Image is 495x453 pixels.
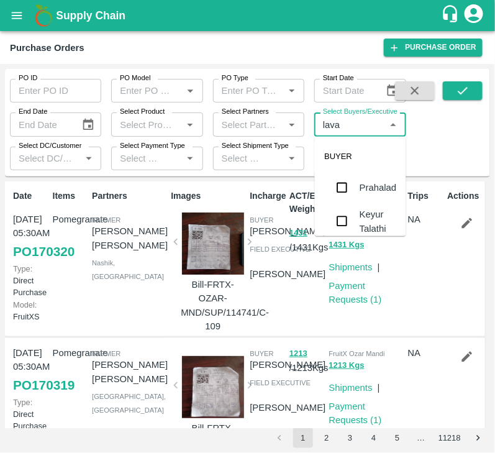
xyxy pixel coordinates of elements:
span: Nashik , [GEOGRAPHIC_DATA] [92,259,164,280]
input: Start Date [314,79,376,103]
a: PO170319 [13,374,75,396]
p: ACT/EXP Weight [289,190,324,216]
button: Open [284,150,300,167]
a: Shipments [329,262,373,272]
button: Open [284,83,300,99]
p: [DATE] 05:30AM [13,346,48,374]
p: Direct Purchase [13,263,48,299]
button: 1431 [289,226,307,240]
img: logo [31,3,56,28]
button: Go to next page [468,428,488,448]
div: customer-support [441,4,463,27]
button: Close [385,117,401,133]
p: Images [171,190,245,203]
p: Bill-FRTX-OZAR-MND/SUP/114741/C-109 [181,278,245,333]
input: Enter PO Model [115,83,178,99]
label: Start Date [323,73,354,83]
span: field executive [250,245,311,253]
div: Prahalad [360,181,396,194]
p: [PERSON_NAME] [250,358,325,372]
div: account of current user [463,2,485,29]
input: Select Buyers/Executive [318,116,381,132]
a: Purchase Order [384,39,483,57]
p: [PERSON_NAME] [250,267,325,281]
input: Select Partners [217,116,280,132]
p: Actions [447,190,482,203]
button: 1431 Kgs [329,238,365,252]
p: Incharge [250,190,284,203]
input: Select Payment Type [115,150,162,167]
label: Select Payment Type [120,141,185,151]
b: Supply Chain [56,9,125,22]
span: [GEOGRAPHIC_DATA] , [GEOGRAPHIC_DATA] [92,393,166,414]
label: Select Product [120,107,165,117]
p: Pomegranate [53,213,88,226]
button: Choose date [76,113,100,137]
a: PO170320 [13,240,75,263]
button: 1213 [289,347,307,361]
p: Direct Purchase [13,396,48,432]
span: Farmer [92,216,120,224]
p: FruitXS [13,299,48,323]
p: Items [53,190,88,203]
label: End Date [19,107,47,117]
a: Shipments [329,383,373,393]
input: End Date [10,112,71,136]
p: [DATE] 05:30AM [13,213,48,240]
button: 1213 Kgs [329,359,365,373]
label: Select Buyers/Executive [323,107,397,117]
button: Choose date [381,79,404,103]
label: Select DC/Customer [19,141,81,151]
p: [PERSON_NAME] [PERSON_NAME] [92,224,168,252]
button: page 1 [293,428,313,448]
p: Partners [92,190,166,203]
a: Payment Requests (1) [329,401,382,425]
p: [PERSON_NAME] [250,401,325,414]
p: / 1213 Kgs [289,346,324,375]
input: Select Shipment Type [217,150,264,167]
span: Model: [13,300,37,309]
button: Open [284,117,300,133]
label: PO Model [120,73,151,83]
p: NA [408,346,443,360]
button: Go to page 5 [388,428,407,448]
nav: pagination navigation [268,428,490,448]
div: BUYER [315,142,406,172]
p: NA [408,213,443,226]
button: Go to page 2 [317,428,337,448]
span: FruitX Ozar Mandi [329,350,385,357]
input: Enter PO Type [217,83,280,99]
button: Open [182,83,198,99]
span: field executive [250,379,311,387]
label: PO ID [19,73,37,83]
p: / 1431 Kgs [289,226,324,254]
span: Type: [13,398,32,407]
div: … [411,432,431,444]
label: PO Type [222,73,248,83]
input: Select DC/Customer [14,150,77,167]
button: Go to page 11218 [435,428,465,448]
button: Go to page 3 [340,428,360,448]
button: open drawer [2,1,31,30]
span: Type: [13,264,32,273]
div: Keyur Talathi [360,208,396,236]
span: buyer [250,350,273,357]
a: Supply Chain [56,7,441,24]
div: | [373,255,380,274]
p: Date [13,190,48,203]
label: Select Shipment Type [222,141,289,151]
button: Go to page 4 [364,428,384,448]
span: Farmer [92,350,120,357]
label: Select Partners [222,107,269,117]
input: Select Product [115,116,178,132]
span: buyer [250,216,273,224]
button: Open [182,117,198,133]
input: Enter PO ID [10,79,101,103]
div: Purchase Orders [10,40,84,56]
a: Payment Requests (1) [329,281,382,304]
button: Open [81,150,97,167]
p: [PERSON_NAME] [PERSON_NAME] [92,358,168,386]
p: Pomegranate [53,346,88,360]
p: [PERSON_NAME] [250,224,325,238]
div: | [373,376,380,395]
